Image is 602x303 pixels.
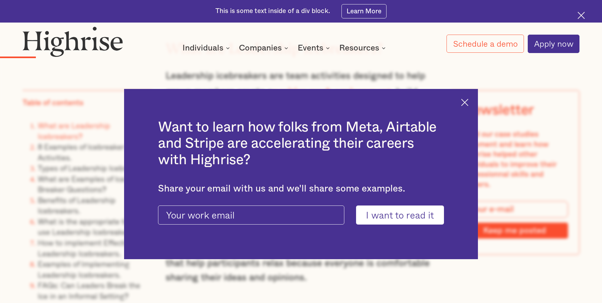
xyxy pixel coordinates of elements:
h2: Want to learn how folks from Meta, Airtable and Stripe are accelerating their careers with Highrise? [158,119,444,168]
img: Cross icon [461,99,468,106]
div: Companies [239,44,282,52]
div: Share your email with us and we'll share some examples. [158,183,444,194]
div: Individuals [182,44,232,52]
input: I want to read it [356,205,444,224]
div: Resources [339,44,379,52]
form: current-ascender-blog-article-modal-form [158,205,444,224]
div: Events [298,44,323,52]
a: Apply now [528,35,579,53]
img: Cross icon [578,12,585,19]
div: Individuals [182,44,223,52]
div: Companies [239,44,290,52]
img: Highrise logo [23,26,123,57]
a: Learn More [341,4,387,18]
div: Resources [339,44,387,52]
a: Schedule a demo [447,35,524,53]
input: Your work email [158,205,344,224]
div: Events [298,44,332,52]
div: This is some text inside of a div block. [215,7,330,16]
